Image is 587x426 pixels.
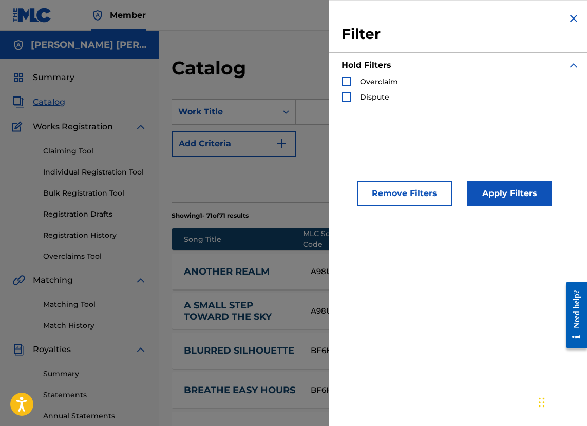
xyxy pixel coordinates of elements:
[43,369,147,379] a: Summary
[539,387,545,418] div: Glisser
[536,377,587,426] iframe: Chat Widget
[33,274,73,286] span: Matching
[33,96,65,108] span: Catalog
[33,71,74,84] span: Summary
[43,251,147,262] a: Overclaims Tool
[43,299,147,310] a: Matching Tool
[31,39,147,51] h5: Paul Hervé Konaté
[303,228,349,250] div: MLC Song Code
[12,121,26,133] img: Works Registration
[172,131,296,157] button: Add Criteria
[275,138,288,150] img: 9d2ae6d4665cec9f34b9.svg
[12,71,74,84] a: SummarySummary
[12,39,25,51] img: Accounts
[43,390,147,400] a: Statements
[311,384,349,396] div: BF6H3Y
[184,266,297,278] a: ANOTHER REALM
[43,230,147,241] a: Registration History
[360,92,389,102] span: Dispute
[12,71,25,84] img: Summary
[12,96,65,108] a: CatalogCatalog
[536,377,587,426] div: Widget de chat
[135,274,147,286] img: expand
[43,411,147,421] a: Annual Statements
[184,345,297,357] a: BLURRED SILHOUETTE
[467,181,552,206] button: Apply Filters
[172,99,575,202] form: Search Form
[43,146,147,157] a: Claiming Tool
[178,106,271,118] div: Work Title
[172,56,251,80] h2: Catalog
[184,300,297,323] a: A SMALL STEP TOWARD THE SKY
[311,305,349,317] div: A98UVE
[357,181,452,206] button: Remove Filters
[43,209,147,220] a: Registration Drafts
[360,77,398,86] span: Overclaim
[33,121,113,133] span: Works Registration
[110,9,146,21] span: Member
[311,266,349,278] div: A98UDP
[91,9,104,22] img: Top Rightsholder
[342,25,580,44] h3: Filter
[12,96,25,108] img: Catalog
[567,12,580,25] img: close
[311,345,349,357] div: BF6HZF
[184,234,304,245] div: Song Title
[184,384,297,396] a: BREATHE EASY HOURS
[135,343,147,356] img: expand
[43,188,147,199] a: Bulk Registration Tool
[12,343,25,356] img: Royalties
[342,60,391,70] strong: Hold Filters
[12,274,25,286] img: Matching
[12,8,52,23] img: MLC Logo
[33,343,71,356] span: Royalties
[558,273,587,358] iframe: Resource Center
[135,121,147,133] img: expand
[172,211,249,220] p: Showing 1 - 71 of 71 results
[43,320,147,331] a: Match History
[567,59,580,71] img: expand
[43,167,147,178] a: Individual Registration Tool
